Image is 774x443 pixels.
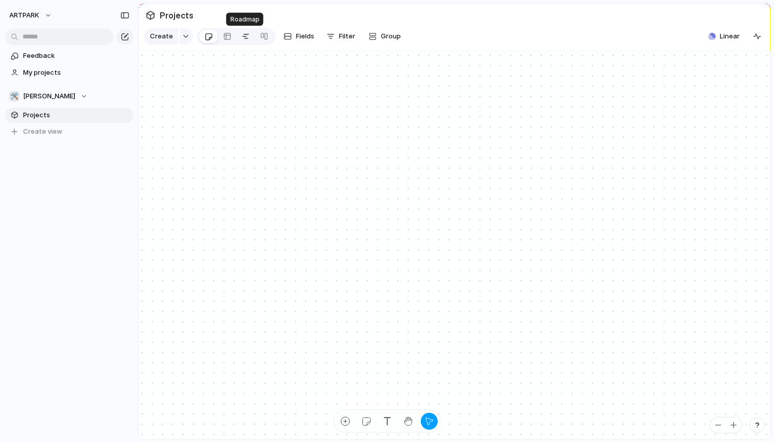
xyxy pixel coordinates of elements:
span: Feedback [23,51,130,61]
button: Create [144,28,178,45]
span: [PERSON_NAME] [23,91,75,101]
a: Projects [5,108,133,123]
button: Fields [279,28,318,45]
span: Projects [23,110,130,120]
span: Linear [720,31,740,41]
span: Create [150,31,173,41]
a: My projects [5,65,133,80]
span: Create view [23,126,62,137]
div: Roadmap [226,13,264,26]
button: ARTPARK [5,7,57,24]
button: 🛠️[PERSON_NAME] [5,89,133,104]
button: Group [363,28,406,45]
span: Group [381,31,401,41]
button: Linear [704,29,744,44]
span: Fields [296,31,314,41]
span: Projects [158,6,196,25]
span: ARTPARK [9,10,39,20]
button: Filter [322,28,359,45]
a: Feedback [5,48,133,64]
span: Filter [339,31,355,41]
span: My projects [23,68,130,78]
button: Create view [5,124,133,139]
div: 🛠️ [9,91,19,101]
